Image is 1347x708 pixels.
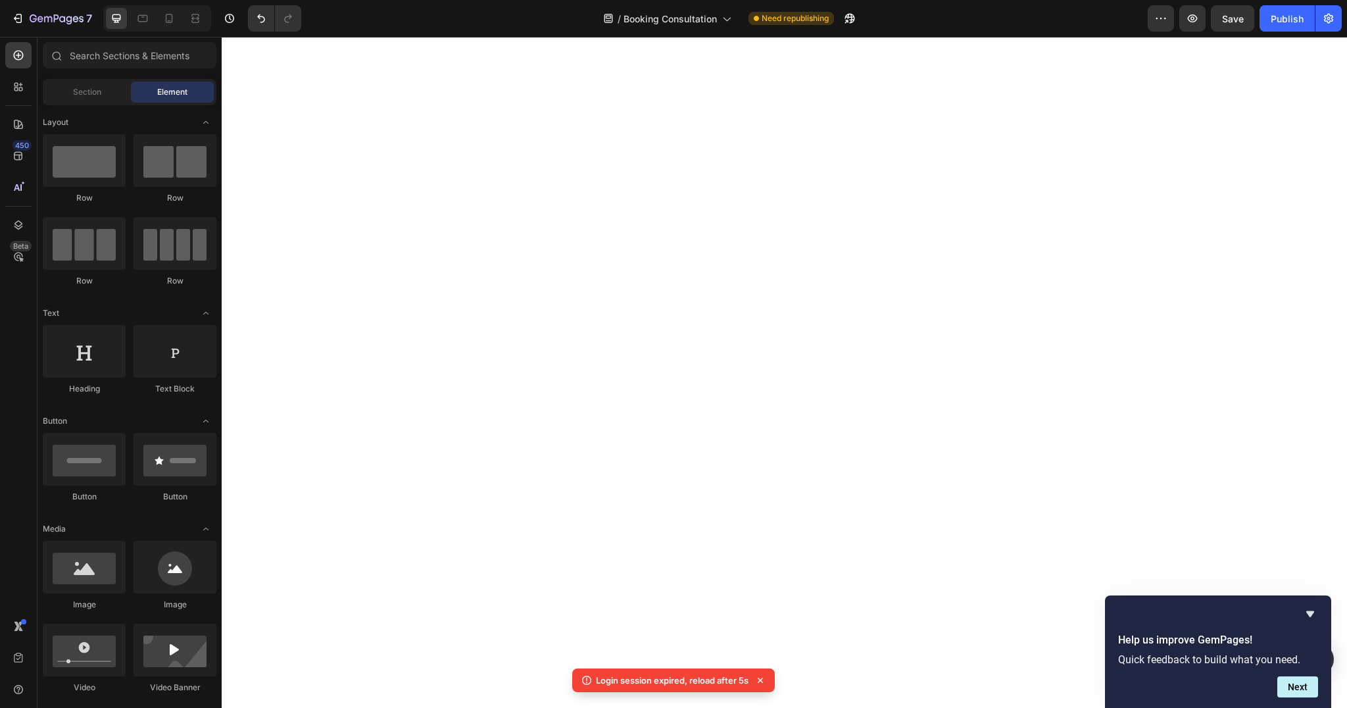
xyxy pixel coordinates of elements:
[1260,5,1315,32] button: Publish
[195,112,216,133] span: Toggle open
[43,599,126,611] div: Image
[134,192,216,204] div: Row
[86,11,92,26] p: 7
[43,307,59,319] span: Text
[134,383,216,395] div: Text Block
[43,523,66,535] span: Media
[43,415,67,427] span: Button
[5,5,98,32] button: 7
[1271,12,1304,26] div: Publish
[1222,13,1244,24] span: Save
[1118,653,1318,666] p: Quick feedback to build what you need.
[43,383,126,395] div: Heading
[43,192,126,204] div: Row
[43,116,68,128] span: Layout
[1277,676,1318,697] button: Next question
[73,86,101,98] span: Section
[157,86,187,98] span: Element
[134,682,216,694] div: Video Banner
[618,12,621,26] span: /
[10,241,32,251] div: Beta
[134,275,216,287] div: Row
[1118,606,1318,697] div: Help us improve GemPages!
[624,12,717,26] span: Booking Consultation
[195,518,216,540] span: Toggle open
[248,5,301,32] div: Undo/Redo
[43,275,126,287] div: Row
[1118,632,1318,648] h2: Help us improve GemPages!
[596,674,748,687] p: Login session expired, reload after 5s
[134,599,216,611] div: Image
[43,491,126,503] div: Button
[134,491,216,503] div: Button
[43,682,126,694] div: Video
[195,303,216,324] span: Toggle open
[195,411,216,432] span: Toggle open
[12,140,32,151] div: 450
[43,42,216,68] input: Search Sections & Elements
[1211,5,1254,32] button: Save
[222,37,1347,708] iframe: Design area
[1302,606,1318,622] button: Hide survey
[762,13,829,24] span: Need republishing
